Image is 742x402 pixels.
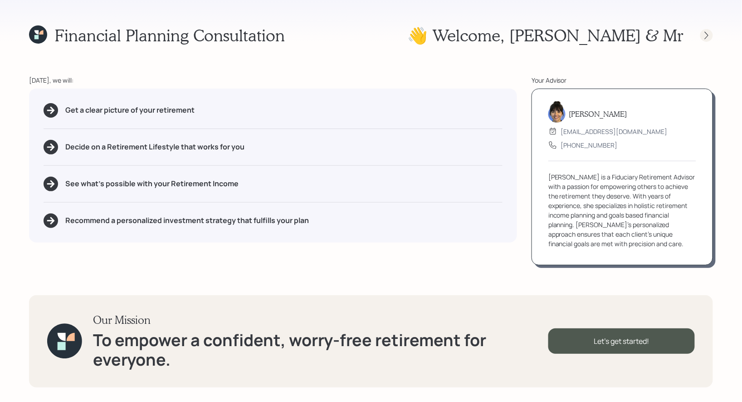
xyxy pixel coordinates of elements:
div: [PERSON_NAME] is a Fiduciary Retirement Advisor with a passion for empowering others to achieve t... [548,172,696,248]
h5: Get a clear picture of your retirement [65,106,195,114]
h5: [PERSON_NAME] [569,109,627,118]
div: [PHONE_NUMBER] [561,140,618,150]
h1: To empower a confident, worry-free retirement for everyone. [93,330,548,369]
div: [DATE], we will: [29,75,517,85]
div: Your Advisor [532,75,713,85]
div: [EMAIL_ADDRESS][DOMAIN_NAME] [561,127,668,136]
div: Let's get started! [548,328,695,354]
h5: See what's possible with your Retirement Income [65,179,239,188]
h1: 👋 Welcome , [PERSON_NAME] & Mr [407,25,684,45]
h5: Decide on a Retirement Lifestyle that works for you [65,143,244,151]
h3: Our Mission [93,313,548,327]
h1: Financial Planning Consultation [54,25,285,45]
h5: Recommend a personalized investment strategy that fulfills your plan [65,216,309,225]
img: treva-nostdahl-headshot.png [548,101,566,123]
